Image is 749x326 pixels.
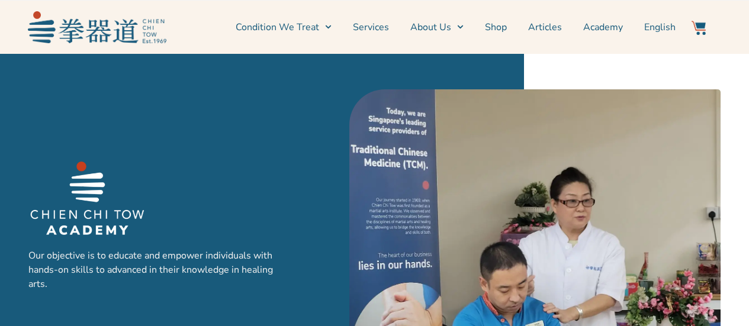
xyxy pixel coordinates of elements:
span: English [644,20,676,34]
a: Shop [485,12,507,42]
p: Our objective is to educate and empower individuals with hands-on skills to advanced in their kno... [28,248,285,291]
nav: Menu [172,12,676,42]
a: About Us [410,12,464,42]
a: Services [353,12,389,42]
a: English [644,12,676,42]
a: Condition We Treat [236,12,332,42]
img: Website Icon-03 [692,21,706,35]
a: Articles [528,12,562,42]
a: Academy [583,12,623,42]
